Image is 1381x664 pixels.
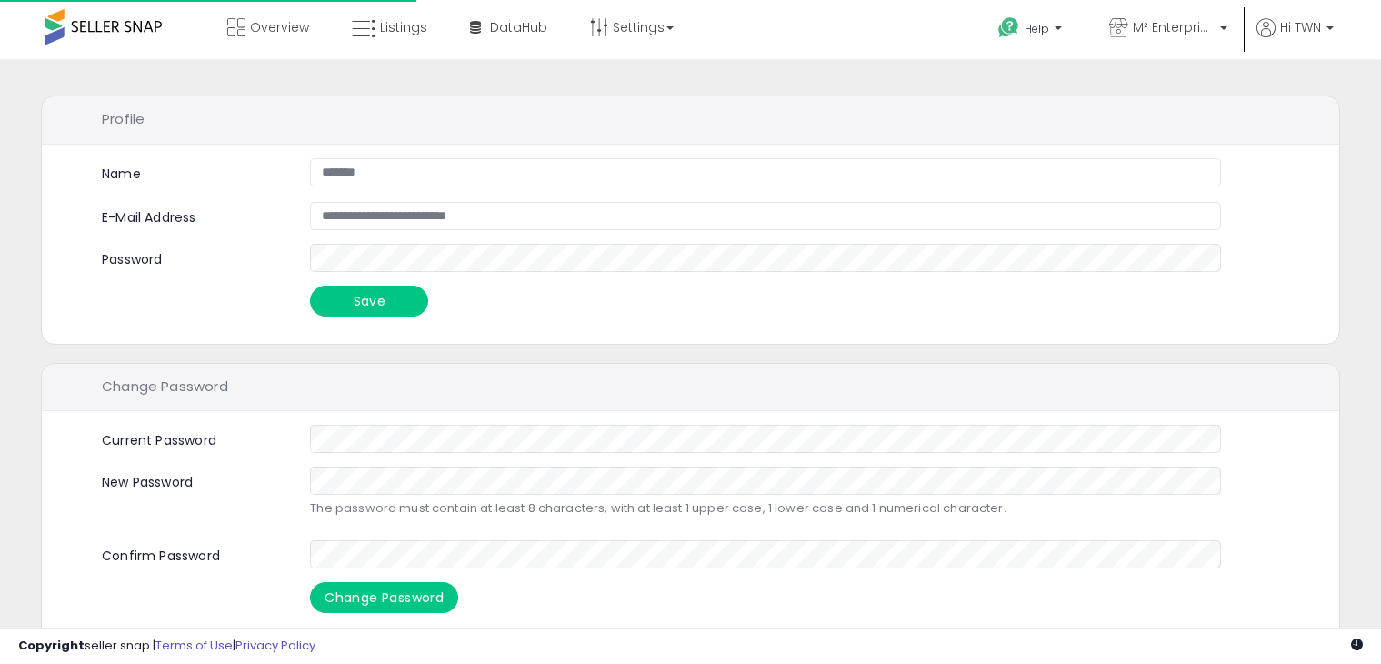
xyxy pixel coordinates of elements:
span: Help [1025,21,1049,36]
button: Save [310,286,428,317]
div: Profile [42,96,1339,145]
label: Current Password [88,425,296,450]
strong: Copyright [18,637,85,654]
span: DataHub [490,18,547,36]
label: Confirm Password [88,540,296,566]
a: Privacy Policy [235,637,315,654]
button: Change Password [310,582,458,613]
a: Terms of Use [155,637,233,654]
span: M² Enterprises [1133,18,1215,36]
label: Password [88,244,296,269]
p: The password must contain at least 8 characters, with at least 1 upper case, 1 lower case and 1 n... [310,499,1221,518]
label: New Password [88,467,296,492]
span: Hi TWN [1280,18,1321,36]
label: Name [102,165,141,184]
a: Help [984,3,1080,59]
div: seller snap | | [18,638,315,655]
label: E-Mail Address [88,202,296,227]
a: Hi TWN [1256,18,1334,59]
span: Listings [380,18,427,36]
span: Overview [250,18,309,36]
i: Get Help [997,16,1020,39]
div: Change Password [42,364,1339,412]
